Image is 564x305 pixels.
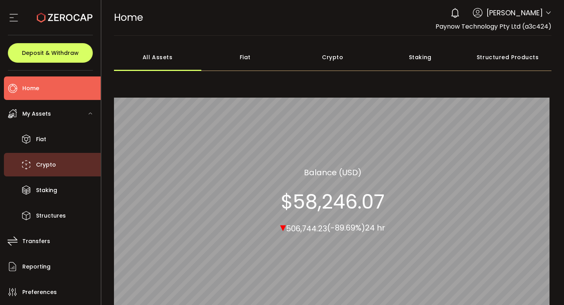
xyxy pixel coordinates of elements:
div: Structured Products [464,44,552,71]
span: [PERSON_NAME] [486,7,543,18]
div: Staking [376,44,464,71]
span: Home [22,83,39,94]
span: Preferences [22,287,57,298]
span: Crypto [36,159,56,171]
span: Structures [36,210,66,221]
span: Reporting [22,261,51,272]
iframe: Chat Widget [525,267,564,305]
section: Balance (USD) [304,166,362,178]
span: Staking [36,185,57,196]
div: All Assets [114,44,202,71]
span: 506,744.23 [286,223,327,234]
span: Home [114,11,143,24]
span: Deposit & Withdraw [22,50,79,56]
span: ▾ [280,218,286,235]
div: Crypto [289,44,377,71]
span: Fiat [36,134,46,145]
span: Paynow Technology Pty Ltd (a3c424) [436,22,551,31]
section: $58,246.07 [281,190,385,213]
span: 24 hr [365,222,385,233]
div: Fiat [201,44,289,71]
button: Deposit & Withdraw [8,43,93,63]
span: My Assets [22,108,51,120]
span: Transfers [22,236,50,247]
span: (-89.69%) [327,222,365,233]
